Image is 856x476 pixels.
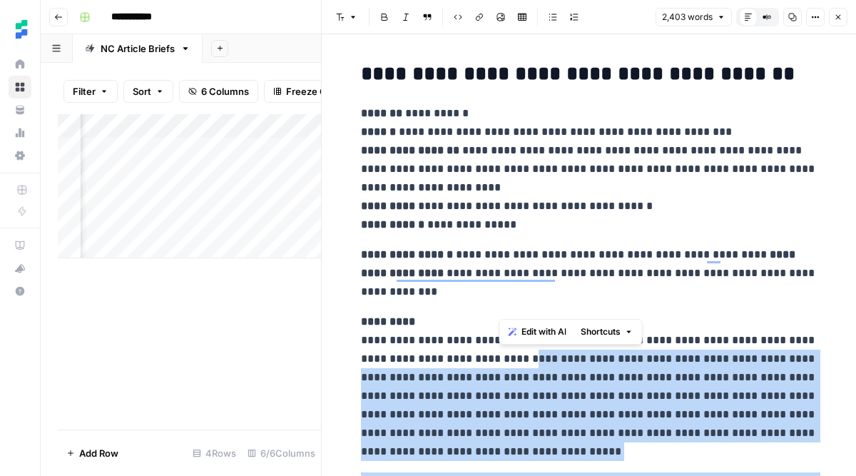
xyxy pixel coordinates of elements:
div: 4 Rows [187,442,242,465]
button: 6 Columns [179,80,258,103]
button: Workspace: Ten Speed [9,11,31,47]
a: Home [9,53,31,76]
a: NC Article Briefs [73,34,203,63]
span: 6 Columns [201,84,249,98]
div: 6/6 Columns [242,442,321,465]
button: Shortcuts [575,323,639,341]
div: NC Article Briefs [101,41,175,56]
button: What's new? [9,257,31,280]
button: 2,403 words [656,8,732,26]
span: Filter [73,84,96,98]
a: Your Data [9,98,31,121]
span: Shortcuts [581,325,621,338]
span: Sort [133,84,151,98]
button: Edit with AI [503,323,572,341]
span: 2,403 words [662,11,713,24]
button: Help + Support [9,280,31,303]
div: What's new? [9,258,31,279]
span: Edit with AI [521,325,566,338]
a: Usage [9,121,31,144]
a: Settings [9,144,31,167]
button: Filter [63,80,118,103]
span: Freeze Columns [286,84,360,98]
button: Freeze Columns [264,80,369,103]
a: Browse [9,76,31,98]
button: Sort [123,80,173,103]
button: Add Row [58,442,127,465]
img: Ten Speed Logo [9,16,34,42]
a: AirOps Academy [9,234,31,257]
span: Add Row [79,446,118,460]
